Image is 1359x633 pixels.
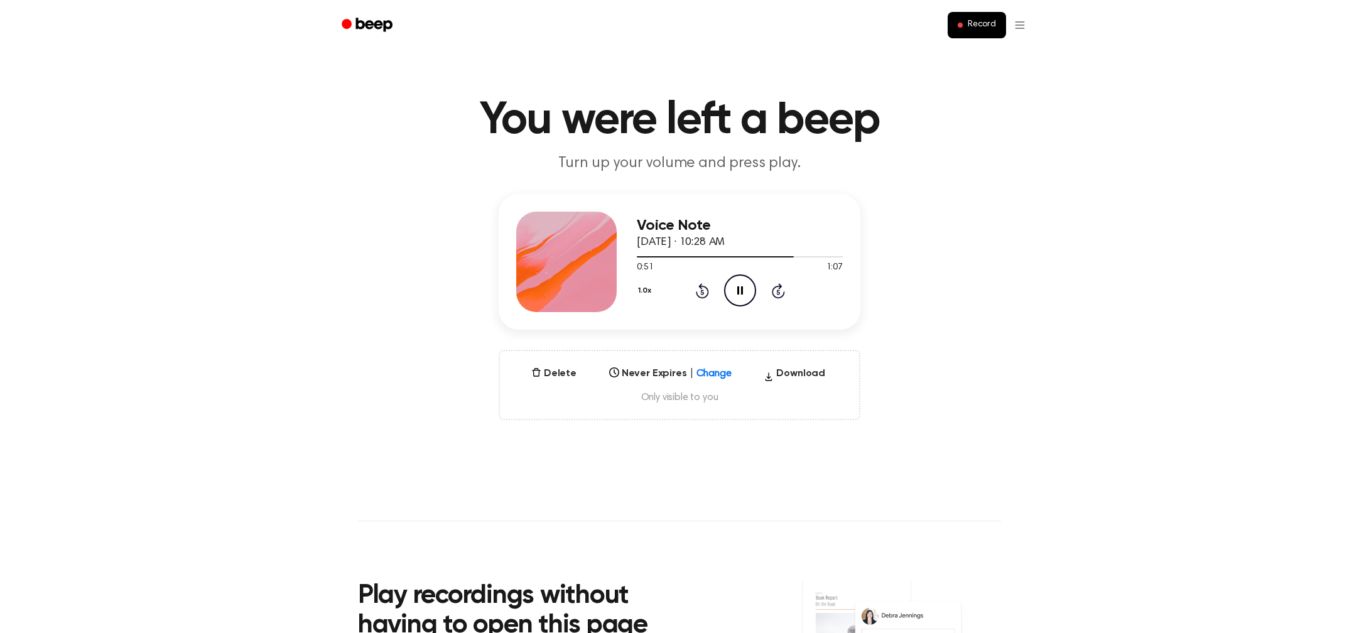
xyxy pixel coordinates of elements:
button: 1.0x [637,280,656,301]
span: 0:51 [637,261,653,274]
h1: You were left a beep [358,98,1001,143]
a: Beep [333,13,404,38]
p: Turn up your volume and press play. [438,153,921,174]
button: Open menu [1014,13,1026,38]
button: Delete [526,366,582,381]
button: Download [759,366,830,386]
span: Record [968,19,996,31]
button: Record [948,12,1006,38]
span: Only visible to you [515,391,844,404]
h3: Voice Note [637,217,843,234]
span: [DATE] · 10:28 AM [637,237,725,248]
span: 1:07 [826,261,843,274]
